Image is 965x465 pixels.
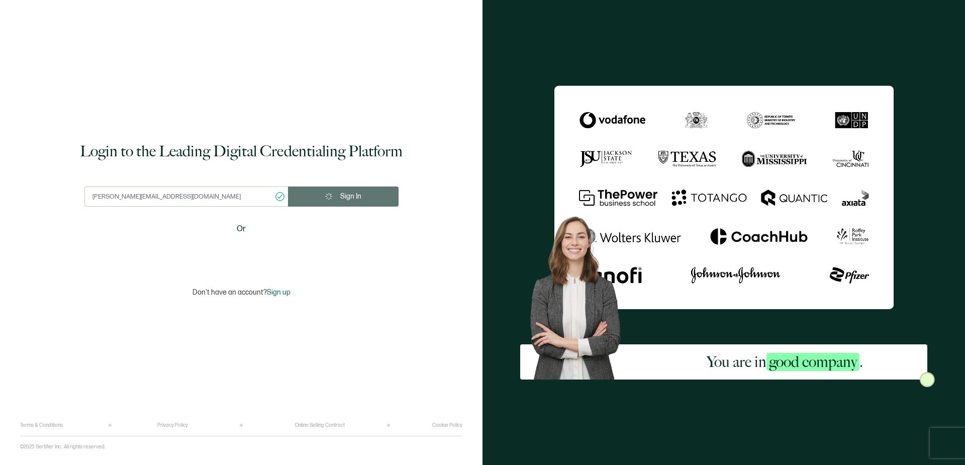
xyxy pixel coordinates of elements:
[84,187,288,207] input: Enter your work email address
[237,223,246,235] span: Or
[295,422,345,428] a: Online Selling Contract
[707,352,863,372] h2: You are in .
[178,242,304,264] iframe: Sign in with Google Button
[274,191,285,202] ion-icon: checkmark circle outline
[20,422,63,428] a: Terms & Conditions
[20,444,106,450] p: ©2025 Sertifier Inc.. All rights reserved.
[192,288,291,297] p: Don't have an account?
[554,85,894,309] img: Sertifier Login - You are in <span class="strong-h">good company</span>.
[267,288,291,297] span: Sign up
[80,141,403,161] h1: Login to the Leading Digital Credentialing Platform
[520,208,642,380] img: Sertifier Login - You are in <span class="strong-h">good company</span>. Hero
[157,422,188,428] a: Privacy Policy
[432,422,462,428] a: Cookie Policy
[798,351,965,465] iframe: Chat Widget
[766,353,859,371] span: good company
